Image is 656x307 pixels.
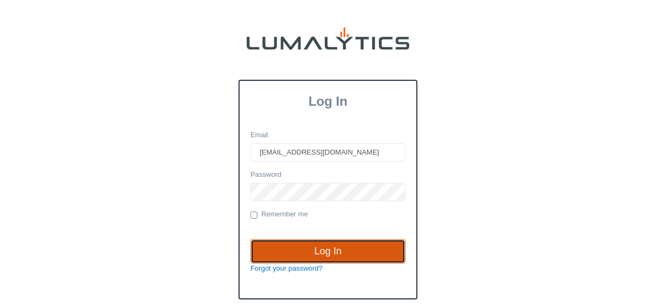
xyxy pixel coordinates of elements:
[250,143,406,162] input: Email
[250,130,268,140] label: Email
[240,94,416,109] h3: Log In
[250,170,281,180] label: Password
[250,264,323,272] a: Forgot your password?
[250,212,258,219] input: Remember me
[250,239,406,264] input: Log In
[250,209,308,220] label: Remember me
[247,27,409,50] img: lumalytics-black-e9b537c871f77d9ce8d3a6940f85695cd68c596e3f819dc492052d1098752254.png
